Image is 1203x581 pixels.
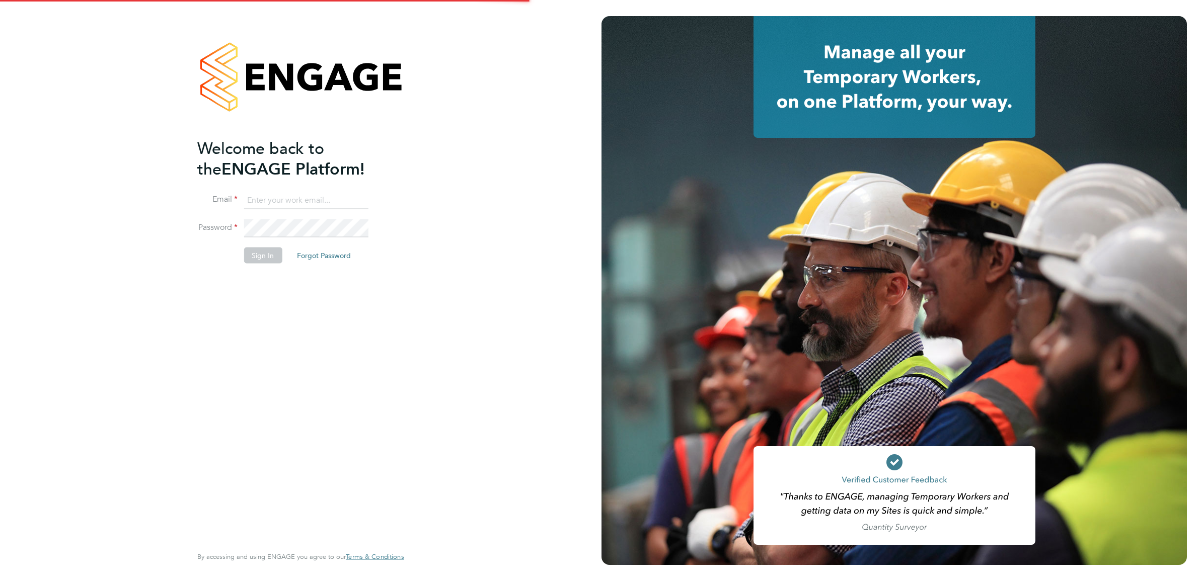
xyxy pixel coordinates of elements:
button: Sign In [244,247,282,264]
button: Forgot Password [289,247,359,264]
label: Email [197,194,238,205]
span: Welcome back to the [197,138,324,179]
input: Enter your work email... [244,191,368,209]
span: By accessing and using ENGAGE you agree to our [197,552,404,561]
a: Terms & Conditions [346,553,404,561]
h2: ENGAGE Platform! [197,138,394,179]
label: Password [197,222,238,233]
